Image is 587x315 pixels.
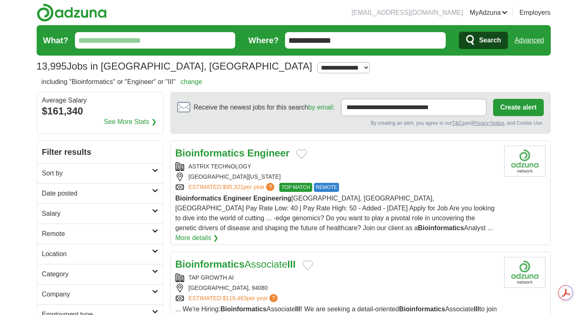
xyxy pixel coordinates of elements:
strong: Bioinformatics [418,224,464,231]
div: ASTRIX TECHNOLOGY [175,162,498,171]
a: Category [37,264,163,284]
button: Add to favorite jobs [296,149,307,159]
a: Bioinformatics Engineer [175,147,290,159]
span: $119,463 [222,295,246,301]
h2: Company [42,289,152,299]
h2: Category [42,269,152,279]
a: BioinformaticsAssociateIII [175,259,296,270]
a: Sort by [37,163,163,183]
button: Search [459,32,508,49]
a: Privacy Notice [472,120,504,126]
a: T&Cs [452,120,464,126]
div: By creating an alert, you agree to our and , and Cookie Use. [177,119,544,127]
span: Search [479,32,501,49]
h1: Jobs in [GEOGRAPHIC_DATA], [GEOGRAPHIC_DATA] [37,61,312,72]
button: Add to favorite jobs [302,260,313,270]
a: by email [308,104,333,111]
label: What? [43,34,68,47]
a: MyAdzuna [470,8,507,18]
strong: III [288,259,296,270]
span: TOP MATCH [279,183,312,192]
strong: Bioinformatics [175,259,245,270]
span: ? [266,183,274,191]
a: Advanced [515,32,544,49]
img: Company logo [504,146,545,177]
strong: Engineer [247,147,290,159]
li: [EMAIL_ADDRESS][DOMAIN_NAME] [351,8,463,18]
strong: Engineering [253,195,291,202]
span: 13,995 [37,59,67,74]
a: More details ❯ [175,233,219,243]
a: Remote [37,224,163,244]
strong: Bioinformatics [175,147,245,159]
div: $161,340 [42,104,158,119]
div: [GEOGRAPHIC_DATA][US_STATE] [175,173,498,181]
strong: Engineer [223,195,251,202]
h2: Salary [42,209,152,219]
h2: Filter results [37,141,163,163]
h2: Sort by [42,168,152,178]
strong: Bioinformatics [220,306,267,313]
strong: III [474,306,479,313]
a: Location [37,244,163,264]
h2: Date posted [42,189,152,198]
label: Where? [248,34,278,47]
a: change [180,78,202,85]
a: ESTIMATED:$95,321per year? [189,183,276,192]
span: [GEOGRAPHIC_DATA], [GEOGRAPHIC_DATA], [GEOGRAPHIC_DATA] Pay Rate Low: 40 | Pay Rate High: 50 - Ad... [175,195,495,231]
strong: Bioinformatics [175,195,222,202]
a: Employers [519,8,551,18]
h2: Location [42,249,152,259]
a: Salary [37,203,163,224]
img: Adzuna logo [37,3,107,22]
span: REMOTE [314,183,339,192]
div: [GEOGRAPHIC_DATA], 94080 [175,284,498,292]
div: TAP GROWTH AI [175,273,498,282]
a: ESTIMATED:$119,463per year? [189,294,280,303]
div: Average Salary [42,97,158,104]
img: Company logo [504,257,545,288]
a: Date posted [37,183,163,203]
h2: including "Bioinformatics" or "Engineer" or "III" [42,77,202,87]
span: $95,321 [222,184,243,190]
button: Create alert [493,99,543,116]
strong: III [295,306,300,313]
h2: Remote [42,229,152,239]
span: ? [269,294,278,302]
span: Receive the newest jobs for this search : [194,103,334,112]
a: See More Stats ❯ [104,117,157,127]
strong: Bioinformatics [399,306,445,313]
a: Company [37,284,163,304]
